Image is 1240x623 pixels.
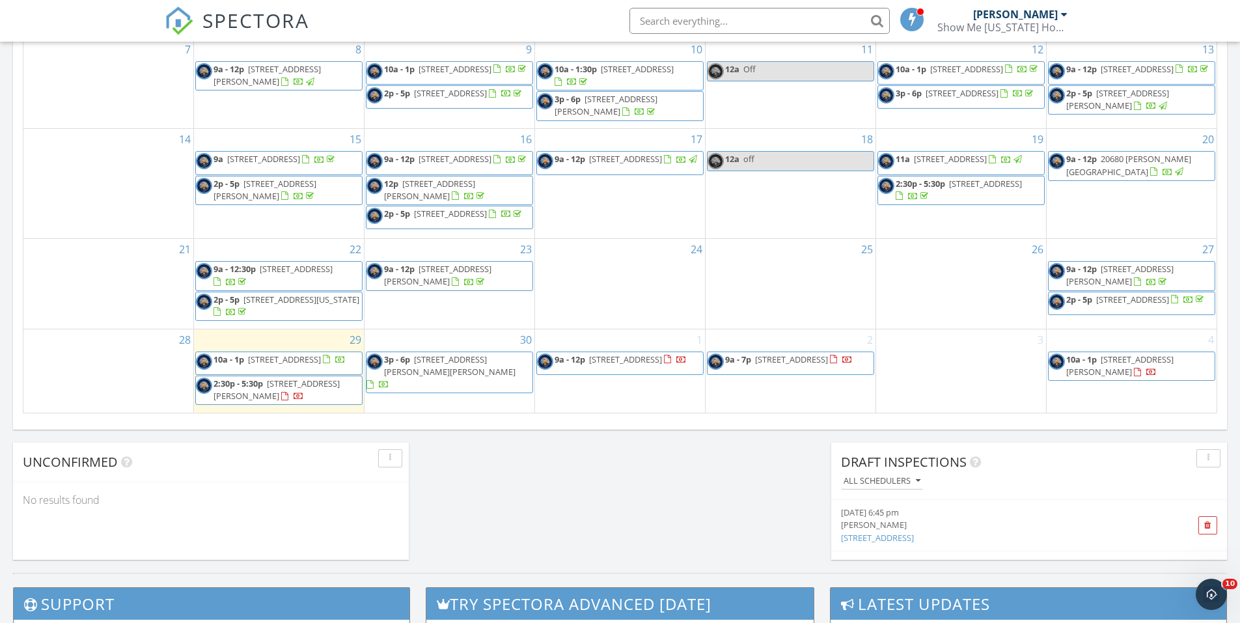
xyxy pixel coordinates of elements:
[1048,61,1215,85] a: 9a - 12p [STREET_ADDRESS]
[694,329,705,350] a: Go to October 1, 2025
[384,63,529,75] a: 10a - 1p [STREET_ADDRESS]
[195,261,363,290] a: 9a - 12:30p [STREET_ADDRESS]
[353,39,364,60] a: Go to September 8, 2025
[384,353,516,378] span: [STREET_ADDRESS][PERSON_NAME][PERSON_NAME]
[1196,579,1227,610] iframe: Intercom live chat
[708,153,724,169] img: 457113340_122114371652455543_2292472785513355662_n.jpg
[1200,129,1217,150] a: Go to September 20, 2025
[366,353,383,370] img: 457113340_122114371652455543_2292472785513355662_n.jpg
[517,329,534,350] a: Go to September 30, 2025
[841,473,923,490] button: All schedulers
[555,153,699,165] a: 9a - 12p [STREET_ADDRESS]
[841,558,1155,570] div: [DATE] 3:46 pm
[248,353,321,365] span: [STREET_ADDRESS]
[1066,353,1174,378] span: [STREET_ADDRESS][PERSON_NAME]
[877,151,1045,174] a: 11a [STREET_ADDRESS]
[707,352,874,375] a: 9a - 7p [STREET_ADDRESS]
[1206,329,1217,350] a: Go to October 4, 2025
[196,63,212,79] img: 457113340_122114371652455543_2292472785513355662_n.jpg
[537,153,553,169] img: 457113340_122114371652455543_2292472785513355662_n.jpg
[1066,353,1174,378] a: 10a - 1p [STREET_ADDRESS][PERSON_NAME]
[365,129,535,239] td: Go to September 16, 2025
[1048,261,1215,290] a: 9a - 12p [STREET_ADDRESS][PERSON_NAME]
[165,7,193,35] img: The Best Home Inspection Software - Spectora
[23,329,194,412] td: Go to September 28, 2025
[1066,63,1211,75] a: 9a - 12p [STREET_ADDRESS]
[896,87,922,99] span: 3p - 6p
[419,153,491,165] span: [STREET_ADDRESS]
[1066,87,1092,99] span: 2p - 5p
[366,206,533,229] a: 2p - 5p [STREET_ADDRESS]
[555,93,657,117] a: 3p - 6p [STREET_ADDRESS][PERSON_NAME]
[877,61,1045,85] a: 10a - 1p [STREET_ADDRESS]
[1066,294,1092,305] span: 2p - 5p
[536,91,704,120] a: 3p - 6p [STREET_ADDRESS][PERSON_NAME]
[214,353,346,365] a: 10a - 1p [STREET_ADDRESS]
[743,63,756,75] span: Off
[23,38,194,129] td: Go to September 7, 2025
[743,153,754,165] span: off
[1046,329,1217,412] td: Go to October 4, 2025
[878,178,894,194] img: 457113340_122114371652455543_2292472785513355662_n.jpg
[1066,87,1169,111] a: 2p - 5p [STREET_ADDRESS][PERSON_NAME]
[896,178,945,189] span: 2:30p - 5:30p
[419,63,491,75] span: [STREET_ADDRESS]
[23,129,194,239] td: Go to September 14, 2025
[214,178,316,202] span: [STREET_ADDRESS][PERSON_NAME]
[725,153,739,165] span: 12a
[914,153,987,165] span: [STREET_ADDRESS]
[877,85,1045,109] a: 3p - 6p [STREET_ADDRESS]
[384,178,398,189] span: 12p
[859,239,875,260] a: Go to September 25, 2025
[705,329,875,412] td: Go to October 2, 2025
[426,588,814,620] h3: Try spectora advanced [DATE]
[841,532,914,544] a: [STREET_ADDRESS]
[973,8,1058,21] div: [PERSON_NAME]
[1066,153,1191,177] span: 20680 [PERSON_NAME][GEOGRAPHIC_DATA]
[196,378,212,394] img: 457113340_122114371652455543_2292472785513355662_n.jpg
[214,378,263,389] span: 2:30p - 5:30p
[926,87,999,99] span: [STREET_ADDRESS]
[1046,129,1217,239] td: Go to September 20, 2025
[194,129,365,239] td: Go to September 15, 2025
[384,87,524,99] a: 2p - 5p [STREET_ADDRESS]
[414,208,487,219] span: [STREET_ADDRESS]
[708,353,724,370] img: 457113340_122114371652455543_2292472785513355662_n.jpg
[366,353,516,390] a: 3p - 6p [STREET_ADDRESS][PERSON_NAME][PERSON_NAME]
[366,87,383,104] img: 457113340_122114371652455543_2292472785513355662_n.jpg
[196,178,212,194] img: 457113340_122114371652455543_2292472785513355662_n.jpg
[1066,294,1206,305] a: 2p - 5p [STREET_ADDRESS]
[195,176,363,205] a: 2p - 5p [STREET_ADDRESS][PERSON_NAME]
[937,21,1068,34] div: Show Me Missouri Home Inspections LLC.
[384,208,524,219] a: 2p - 5p [STREET_ADDRESS]
[195,292,363,321] a: 2p - 5p [STREET_ADDRESS][US_STATE]
[366,63,383,79] img: 457113340_122114371652455543_2292472785513355662_n.jpg
[536,151,704,174] a: 9a - 12p [STREET_ADDRESS]
[864,329,875,350] a: Go to October 2, 2025
[366,61,533,85] a: 10a - 1p [STREET_ADDRESS]
[194,329,365,412] td: Go to September 29, 2025
[896,153,910,165] span: 11a
[589,353,662,365] span: [STREET_ADDRESS]
[176,329,193,350] a: Go to September 28, 2025
[366,178,383,194] img: 457113340_122114371652455543_2292472785513355662_n.jpg
[878,153,894,169] img: 457113340_122114371652455543_2292472785513355662_n.jpg
[555,353,687,365] a: 9a - 12p [STREET_ADDRESS]
[384,178,487,202] a: 12p [STREET_ADDRESS][PERSON_NAME]
[214,63,321,87] span: [STREET_ADDRESS][PERSON_NAME]
[1048,85,1215,115] a: 2p - 5p [STREET_ADDRESS][PERSON_NAME]
[214,294,240,305] span: 2p - 5p
[1049,263,1065,279] img: 457113340_122114371652455543_2292472785513355662_n.jpg
[1200,239,1217,260] a: Go to September 27, 2025
[176,239,193,260] a: Go to September 21, 2025
[1046,38,1217,129] td: Go to September 13, 2025
[1066,63,1097,75] span: 9a - 12p
[384,87,410,99] span: 2p - 5p
[194,38,365,129] td: Go to September 8, 2025
[859,129,875,150] a: Go to September 18, 2025
[536,352,704,375] a: 9a - 12p [STREET_ADDRESS]
[195,352,363,375] a: 10a - 1p [STREET_ADDRESS]
[365,239,535,329] td: Go to September 23, 2025
[214,153,337,165] a: 9a [STREET_ADDRESS]
[366,352,533,394] a: 3p - 6p [STREET_ADDRESS][PERSON_NAME][PERSON_NAME]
